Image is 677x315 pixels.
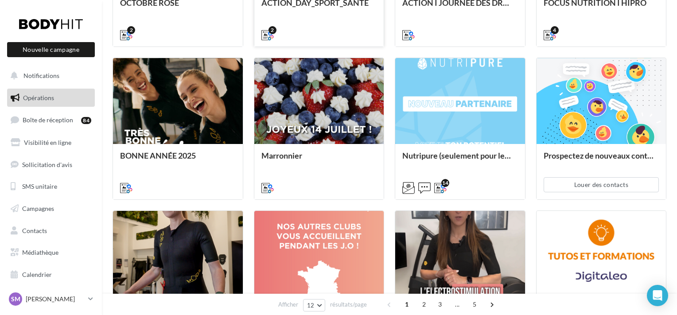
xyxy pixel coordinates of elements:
div: Nutripure (seulement pour les clubs test) [402,151,518,169]
span: SM [11,295,20,303]
div: 2 [268,26,276,34]
a: SMS unitaire [5,177,97,196]
button: Notifications [5,66,93,85]
div: 84 [81,117,91,124]
div: 14 [441,179,449,187]
a: SM [PERSON_NAME] [7,291,95,307]
a: Campagnes [5,199,97,218]
div: 4 [551,26,559,34]
div: 2 [127,26,135,34]
span: 12 [307,302,315,309]
span: Opérations [23,94,54,101]
span: Sollicitation d'avis [22,160,72,168]
a: Calendrier [5,265,97,284]
div: Prospectez de nouveaux contacts [544,151,659,169]
a: Opérations [5,89,97,107]
span: résultats/page [330,300,367,309]
a: Boîte de réception84 [5,110,97,129]
a: Médiathèque [5,243,97,262]
a: Sollicitation d'avis [5,156,97,174]
span: Notifications [23,72,59,79]
div: Marronnier [261,151,377,169]
span: 2 [417,297,431,311]
span: Contacts [22,227,47,234]
a: Visibilité en ligne [5,133,97,152]
button: Louer des contacts [544,177,659,192]
a: Contacts [5,222,97,240]
span: SMS unitaire [22,183,57,190]
span: Médiathèque [22,249,58,256]
span: Boîte de réception [23,116,73,124]
span: 3 [433,297,447,311]
span: 5 [467,297,482,311]
span: Calendrier [22,271,52,278]
span: 1 [400,297,414,311]
div: Open Intercom Messenger [647,285,668,306]
button: 12 [303,299,326,311]
span: Afficher [278,300,298,309]
p: [PERSON_NAME] [26,295,85,303]
div: BONNE ANNÉE 2025 [120,151,236,169]
span: Visibilité en ligne [24,139,71,146]
button: Nouvelle campagne [7,42,95,57]
span: ... [450,297,464,311]
span: Campagnes [22,205,54,212]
